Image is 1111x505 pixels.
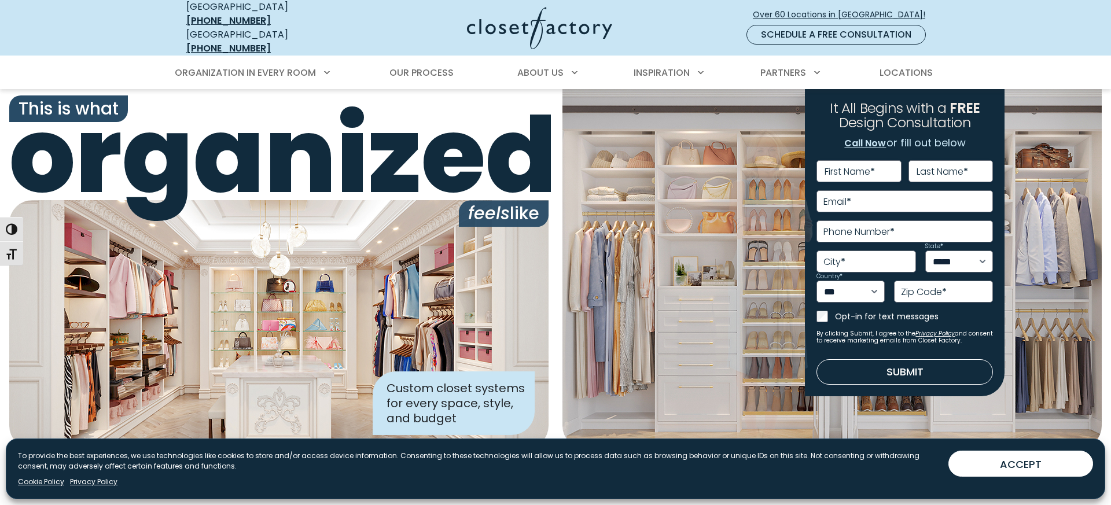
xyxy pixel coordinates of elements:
a: Privacy Policy [70,477,117,487]
div: Custom closet systems for every space, style, and budget [373,371,535,435]
a: Over 60 Locations in [GEOGRAPHIC_DATA]! [752,5,935,25]
span: Organization in Every Room [175,66,316,79]
a: Schedule a Free Consultation [746,25,926,45]
span: like [459,200,549,227]
p: To provide the best experiences, we use technologies like cookies to store and/or access device i... [18,451,939,471]
div: [GEOGRAPHIC_DATA] [186,28,354,56]
span: Partners [760,66,806,79]
span: About Us [517,66,564,79]
span: organized [9,104,549,208]
i: feels [468,201,510,226]
span: Inspiration [634,66,690,79]
nav: Primary Menu [167,57,944,89]
span: Our Process [389,66,454,79]
span: Over 60 Locations in [GEOGRAPHIC_DATA]! [753,9,935,21]
a: Cookie Policy [18,477,64,487]
span: Locations [880,66,933,79]
img: Closet Factory Logo [467,7,612,49]
a: [PHONE_NUMBER] [186,14,271,27]
button: ACCEPT [948,451,1093,477]
img: Closet Factory designed closet [9,200,549,449]
a: [PHONE_NUMBER] [186,42,271,55]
